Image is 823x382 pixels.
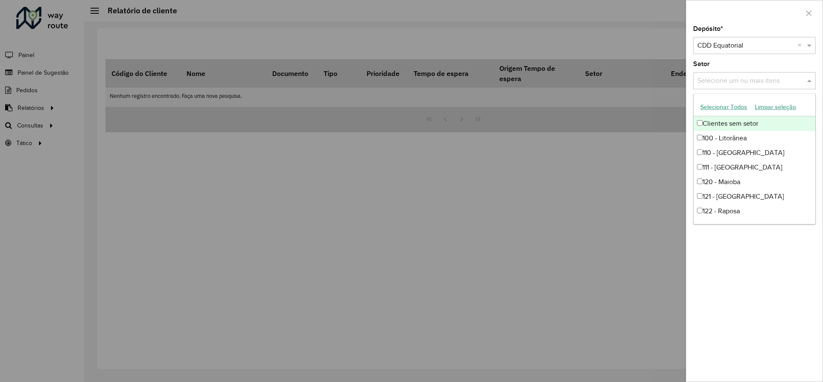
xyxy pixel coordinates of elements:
div: Clientes sem setor [694,116,815,131]
label: Setor [693,59,710,69]
div: 130 - Turu [694,218,815,233]
button: Selecionar Todos [697,100,751,114]
div: 121 - [GEOGRAPHIC_DATA] [694,189,815,204]
span: Clear all [798,40,805,51]
div: 122 - Raposa [694,204,815,218]
div: 111 - [GEOGRAPHIC_DATA] [694,160,815,175]
div: 110 - [GEOGRAPHIC_DATA] [694,146,815,160]
ng-dropdown-panel: Options list [693,94,816,224]
label: Depósito [693,24,723,34]
div: 120 - Maioba [694,175,815,189]
div: 100 - Litorânea [694,131,815,146]
button: Limpar seleção [751,100,800,114]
